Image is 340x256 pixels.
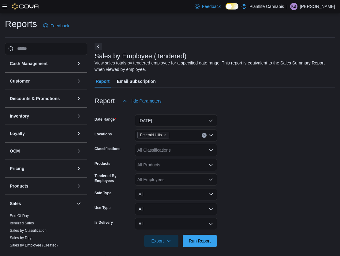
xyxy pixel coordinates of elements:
[10,200,21,207] h3: Sales
[95,117,116,122] label: Date Range
[75,182,82,190] button: Products
[286,3,288,10] p: |
[95,220,113,225] label: Is Delivery
[135,188,217,200] button: All
[192,0,223,13] a: Feedback
[183,235,217,247] button: Run Report
[135,203,217,215] button: All
[10,228,47,233] span: Sales by Classification
[189,238,211,244] span: Run Report
[96,75,110,87] span: Report
[163,133,166,137] button: Remove Emerald Hills from selection in this group
[10,183,28,189] h3: Products
[75,95,82,102] button: Discounts & Promotions
[208,177,213,182] button: Open list of options
[10,113,74,119] button: Inventory
[10,221,34,225] a: Itemized Sales
[10,95,60,102] h3: Discounts & Promotions
[208,148,213,153] button: Open list of options
[95,146,121,151] label: Classifications
[10,78,30,84] h3: Customer
[135,114,217,127] button: [DATE]
[95,97,115,105] h3: Report
[95,132,112,137] label: Locations
[140,132,162,138] span: Emerald Hills
[10,221,34,226] span: Itemized Sales
[10,214,29,218] a: End Of Day
[208,133,213,138] button: Open list of options
[95,60,332,73] div: View sales totals by tendered employee for a specified date range. This report is equivalent to t...
[95,43,102,50] button: Next
[75,77,82,85] button: Customer
[148,235,175,247] span: Export
[95,173,133,183] label: Tendered By Employees
[95,161,110,166] label: Products
[10,165,74,172] button: Pricing
[291,3,296,10] span: KB
[202,133,207,138] button: Clear input
[208,162,213,167] button: Open list of options
[10,236,32,240] a: Sales by Day
[75,130,82,137] button: Loyalty
[41,20,72,32] a: Feedback
[10,130,74,137] button: Loyalty
[10,200,74,207] button: Sales
[12,3,39,10] img: Cova
[10,183,74,189] button: Products
[137,132,170,138] span: Emerald Hills
[300,3,335,10] p: [PERSON_NAME]
[10,60,48,67] h3: Cash Management
[290,3,297,10] div: Kyleigh Brady
[135,218,217,230] button: All
[10,228,47,233] a: Sales by Classification
[75,147,82,155] button: OCM
[10,148,20,154] h3: OCM
[249,3,284,10] p: Plantlife Cannabis
[144,235,178,247] button: Export
[5,18,37,30] h1: Reports
[95,205,110,210] label: Use Type
[50,23,69,29] span: Feedback
[10,60,74,67] button: Cash Management
[129,98,162,104] span: Hide Parameters
[226,3,238,10] input: Dark Mode
[10,148,74,154] button: OCM
[120,95,164,107] button: Hide Parameters
[95,191,111,196] label: Sale Type
[75,112,82,120] button: Inventory
[10,113,29,119] h3: Inventory
[75,165,82,172] button: Pricing
[75,200,82,207] button: Sales
[10,165,24,172] h3: Pricing
[10,243,58,248] span: Sales by Employee (Created)
[10,243,58,247] a: Sales by Employee (Created)
[75,60,82,67] button: Cash Management
[95,52,187,60] h3: Sales by Employee (Tendered)
[10,95,74,102] button: Discounts & Promotions
[10,78,74,84] button: Customer
[10,130,25,137] h3: Loyalty
[202,3,221,10] span: Feedback
[117,75,156,87] span: Email Subscription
